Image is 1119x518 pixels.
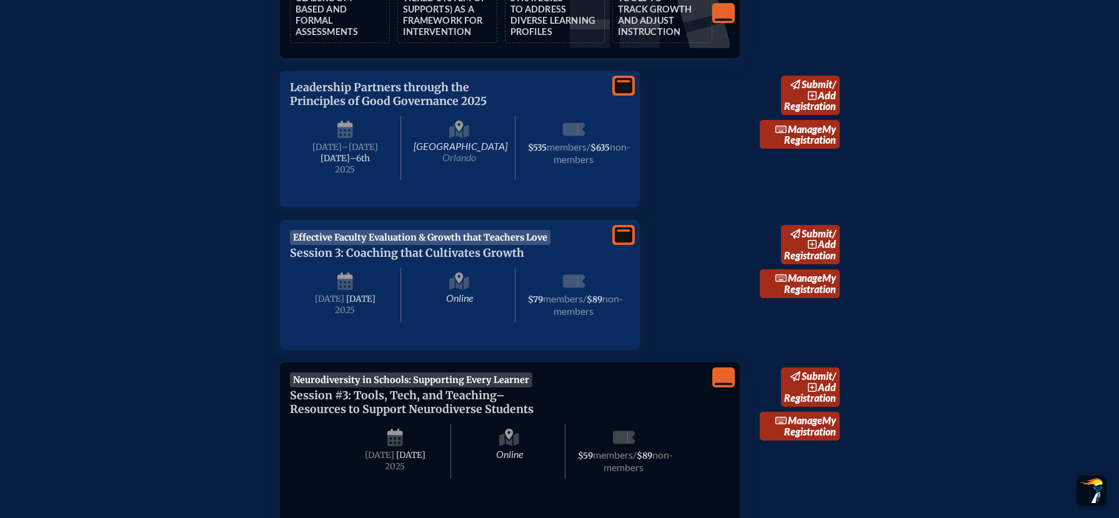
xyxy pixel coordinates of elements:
span: / [832,370,836,382]
img: To the top [1079,478,1104,503]
a: submit/addRegistration [781,76,840,115]
p: Leadership Partners through the Principles of Good Governance 2025 [290,81,605,108]
span: –[DATE] [342,142,378,152]
span: submit [802,227,832,239]
span: members [547,141,587,152]
span: Manage [775,272,822,284]
a: submit/addRegistration [781,367,840,407]
span: [GEOGRAPHIC_DATA] [404,116,515,180]
span: $79 [528,294,543,305]
span: Neurodiversity in Schools: Supporting Every Learner [290,372,533,387]
span: add [818,381,836,393]
span: Orlando [442,151,476,163]
span: $635 [590,142,610,153]
span: Effective Faculty Evaluation & Growth that Teachers Love [290,230,551,245]
span: [DATE] [396,450,425,461]
span: / [583,292,587,304]
span: Manage [775,414,822,426]
span: $535 [528,142,547,153]
span: [DATE]–⁠6th [321,153,370,164]
span: Manage [775,123,822,135]
span: 2025 [300,306,391,315]
p: Session #3: Tools, Tech, and Teaching–Resources to Support Neurodiverse Students [290,389,605,416]
span: $59 [578,451,593,461]
span: 2025 [350,462,441,471]
span: $89 [587,294,602,305]
span: [DATE] [315,294,344,304]
span: / [832,227,836,239]
a: ManageMy Registration [760,120,840,149]
span: Online [454,424,565,479]
a: ManageMy Registration [760,412,840,441]
a: ManageMy Registration [760,269,840,298]
span: members [543,292,583,304]
span: non-members [554,292,623,317]
span: submit [802,78,832,90]
span: [DATE] [346,294,375,304]
span: add [818,89,836,101]
span: [DATE] [365,450,394,461]
span: / [587,141,590,152]
span: Online [404,267,515,322]
button: Scroll Top [1077,476,1107,506]
span: non-members [604,449,673,473]
span: 2025 [300,165,391,174]
span: add [818,238,836,250]
span: submit [802,370,832,382]
span: non-members [554,141,630,165]
span: $89 [637,451,652,461]
span: / [633,449,637,461]
p: Session 3: Coaching that Cultivates Growth [290,246,605,260]
a: submit/addRegistration [781,225,840,264]
span: / [832,78,836,90]
span: [DATE] [312,142,342,152]
span: members [593,449,633,461]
